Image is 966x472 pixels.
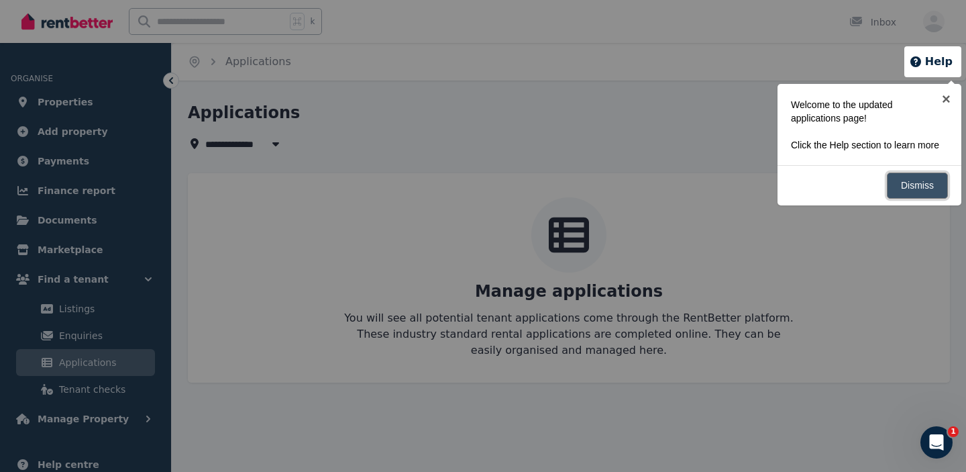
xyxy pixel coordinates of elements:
a: Dismiss [887,173,948,199]
button: Help [909,54,953,70]
iframe: Intercom live chat [920,426,953,459]
span: 1 [948,426,959,437]
p: Click the Help section to learn more [791,138,940,152]
a: × [931,84,961,114]
p: Welcome to the updated applications page! [791,98,940,125]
